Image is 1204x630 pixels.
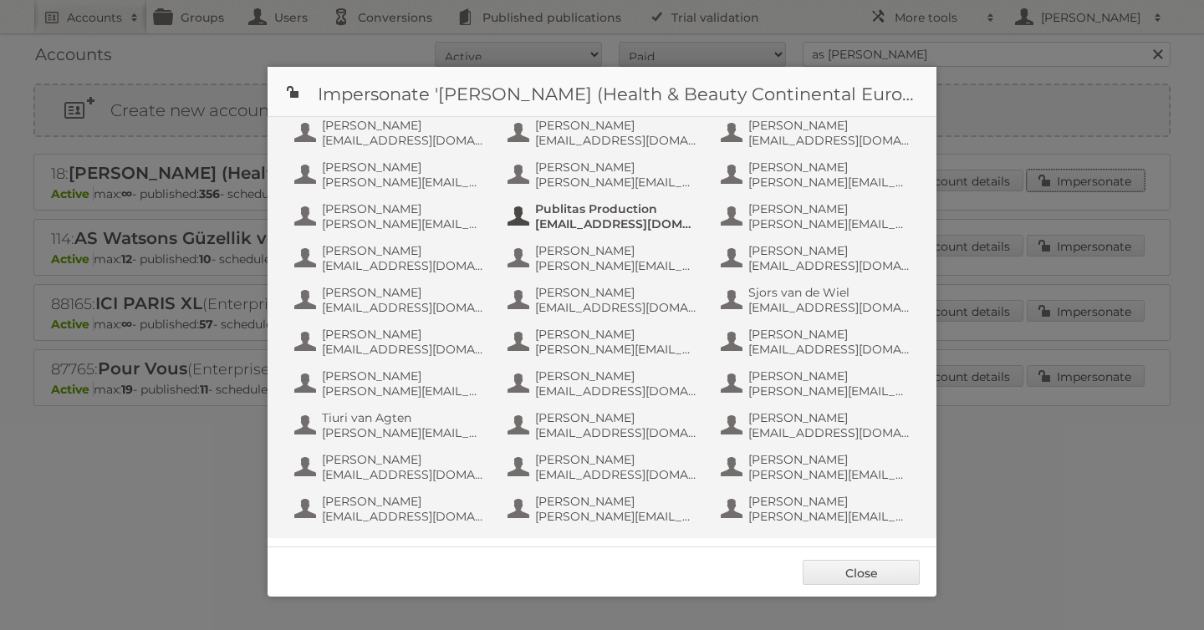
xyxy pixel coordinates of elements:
[322,342,484,357] span: [EMAIL_ADDRESS][DOMAIN_NAME]
[535,201,697,216] span: Publitas Production
[719,409,916,442] button: [PERSON_NAME] [EMAIL_ADDRESS][DOMAIN_NAME]
[322,118,484,133] span: [PERSON_NAME]
[322,175,484,190] span: [PERSON_NAME][EMAIL_ADDRESS][DOMAIN_NAME]
[719,158,916,191] button: [PERSON_NAME] [PERSON_NAME][EMAIL_ADDRESS][DOMAIN_NAME]
[322,243,484,258] span: [PERSON_NAME]
[506,492,702,526] button: [PERSON_NAME] [PERSON_NAME][EMAIL_ADDRESS][DOMAIN_NAME]
[748,410,911,425] span: [PERSON_NAME]
[293,492,489,526] button: [PERSON_NAME] [EMAIL_ADDRESS][DOMAIN_NAME]
[535,118,697,133] span: [PERSON_NAME]
[748,175,911,190] span: [PERSON_NAME][EMAIL_ADDRESS][DOMAIN_NAME]
[719,200,916,233] button: [PERSON_NAME] [PERSON_NAME][EMAIL_ADDRESS][DOMAIN_NAME]
[748,160,911,175] span: [PERSON_NAME]
[719,325,916,358] button: [PERSON_NAME] [EMAIL_ADDRESS][DOMAIN_NAME]
[535,258,697,273] span: [PERSON_NAME][EMAIL_ADDRESS][DOMAIN_NAME]
[535,300,697,315] span: [EMAIL_ADDRESS][DOMAIN_NAME]
[322,133,484,148] span: [EMAIL_ADDRESS][DOMAIN_NAME]
[322,467,484,482] span: [EMAIL_ADDRESS][DOMAIN_NAME]
[719,492,916,526] button: [PERSON_NAME] [PERSON_NAME][EMAIL_ADDRESS][DOMAIN_NAME]
[748,452,911,467] span: [PERSON_NAME]
[748,467,911,482] span: [PERSON_NAME][EMAIL_ADDRESS][DOMAIN_NAME]
[506,158,702,191] button: [PERSON_NAME] [PERSON_NAME][EMAIL_ADDRESS][DOMAIN_NAME]
[748,133,911,148] span: [EMAIL_ADDRESS][DOMAIN_NAME]
[506,409,702,442] button: [PERSON_NAME] [EMAIL_ADDRESS][DOMAIN_NAME]
[719,241,916,275] button: [PERSON_NAME] [EMAIL_ADDRESS][DOMAIN_NAME]
[293,200,489,233] button: [PERSON_NAME] [PERSON_NAME][EMAIL_ADDRESS][DOMAIN_NAME]
[506,241,702,275] button: [PERSON_NAME] [PERSON_NAME][EMAIL_ADDRESS][DOMAIN_NAME]
[535,285,697,300] span: [PERSON_NAME]
[506,367,702,400] button: [PERSON_NAME] [EMAIL_ADDRESS][DOMAIN_NAME]
[322,509,484,524] span: [EMAIL_ADDRESS][DOMAIN_NAME]
[748,368,911,384] span: [PERSON_NAME]
[535,160,697,175] span: [PERSON_NAME]
[322,452,484,467] span: [PERSON_NAME]
[535,452,697,467] span: [PERSON_NAME]
[506,116,702,150] button: [PERSON_NAME] [EMAIL_ADDRESS][DOMAIN_NAME]
[322,327,484,342] span: [PERSON_NAME]
[322,384,484,399] span: [PERSON_NAME][EMAIL_ADDRESS][DOMAIN_NAME]
[748,384,911,399] span: [PERSON_NAME][EMAIL_ADDRESS][DOMAIN_NAME]
[535,425,697,440] span: [EMAIL_ADDRESS][DOMAIN_NAME]
[719,116,916,150] button: [PERSON_NAME] [EMAIL_ADDRESS][DOMAIN_NAME]
[719,450,916,484] button: [PERSON_NAME] [PERSON_NAME][EMAIL_ADDRESS][DOMAIN_NAME]
[293,116,489,150] button: [PERSON_NAME] [EMAIL_ADDRESS][DOMAIN_NAME]
[322,425,484,440] span: [PERSON_NAME][EMAIL_ADDRESS][DOMAIN_NAME]
[748,216,911,231] span: [PERSON_NAME][EMAIL_ADDRESS][DOMAIN_NAME]
[748,342,911,357] span: [EMAIL_ADDRESS][DOMAIN_NAME]
[322,300,484,315] span: [EMAIL_ADDRESS][DOMAIN_NAME]
[535,494,697,509] span: [PERSON_NAME]
[719,367,916,400] button: [PERSON_NAME] [PERSON_NAME][EMAIL_ADDRESS][DOMAIN_NAME]
[293,241,489,275] button: [PERSON_NAME] [EMAIL_ADDRESS][DOMAIN_NAME]
[719,283,916,317] button: Sjors van de Wiel [EMAIL_ADDRESS][DOMAIN_NAME]
[293,409,489,442] button: Tiuri van Agten [PERSON_NAME][EMAIL_ADDRESS][DOMAIN_NAME]
[293,450,489,484] button: [PERSON_NAME] [EMAIL_ADDRESS][DOMAIN_NAME]
[322,494,484,509] span: [PERSON_NAME]
[268,67,936,117] h1: Impersonate '[PERSON_NAME] (Health & Beauty Continental Europe) B.V.'
[535,384,697,399] span: [EMAIL_ADDRESS][DOMAIN_NAME]
[748,243,911,258] span: [PERSON_NAME]
[322,368,484,384] span: [PERSON_NAME]
[322,216,484,231] span: [PERSON_NAME][EMAIL_ADDRESS][DOMAIN_NAME]
[748,258,911,273] span: [EMAIL_ADDRESS][DOMAIN_NAME]
[293,158,489,191] button: [PERSON_NAME] [PERSON_NAME][EMAIL_ADDRESS][DOMAIN_NAME]
[322,410,484,425] span: Tiuri van Agten
[535,327,697,342] span: [PERSON_NAME]
[748,494,911,509] span: [PERSON_NAME]
[535,216,697,231] span: [EMAIL_ADDRESS][DOMAIN_NAME]
[748,327,911,342] span: [PERSON_NAME]
[748,201,911,216] span: [PERSON_NAME]
[535,368,697,384] span: [PERSON_NAME]
[803,560,920,585] a: Close
[506,450,702,484] button: [PERSON_NAME] [EMAIL_ADDRESS][DOMAIN_NAME]
[535,410,697,425] span: [PERSON_NAME]
[748,300,911,315] span: [EMAIL_ADDRESS][DOMAIN_NAME]
[322,160,484,175] span: [PERSON_NAME]
[748,118,911,133] span: [PERSON_NAME]
[535,342,697,357] span: [PERSON_NAME][EMAIL_ADDRESS][DOMAIN_NAME]
[535,509,697,524] span: [PERSON_NAME][EMAIL_ADDRESS][DOMAIN_NAME]
[506,325,702,358] button: [PERSON_NAME] [PERSON_NAME][EMAIL_ADDRESS][DOMAIN_NAME]
[748,425,911,440] span: [EMAIL_ADDRESS][DOMAIN_NAME]
[535,467,697,482] span: [EMAIL_ADDRESS][DOMAIN_NAME]
[506,200,702,233] button: Publitas Production [EMAIL_ADDRESS][DOMAIN_NAME]
[293,283,489,317] button: [PERSON_NAME] [EMAIL_ADDRESS][DOMAIN_NAME]
[748,509,911,524] span: [PERSON_NAME][EMAIL_ADDRESS][DOMAIN_NAME]
[506,283,702,317] button: [PERSON_NAME] [EMAIL_ADDRESS][DOMAIN_NAME]
[748,285,911,300] span: Sjors van de Wiel
[293,367,489,400] button: [PERSON_NAME] [PERSON_NAME][EMAIL_ADDRESS][DOMAIN_NAME]
[322,285,484,300] span: [PERSON_NAME]
[322,201,484,216] span: [PERSON_NAME]
[293,325,489,358] button: [PERSON_NAME] [EMAIL_ADDRESS][DOMAIN_NAME]
[322,258,484,273] span: [EMAIL_ADDRESS][DOMAIN_NAME]
[535,243,697,258] span: [PERSON_NAME]
[535,133,697,148] span: [EMAIL_ADDRESS][DOMAIN_NAME]
[535,175,697,190] span: [PERSON_NAME][EMAIL_ADDRESS][DOMAIN_NAME]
